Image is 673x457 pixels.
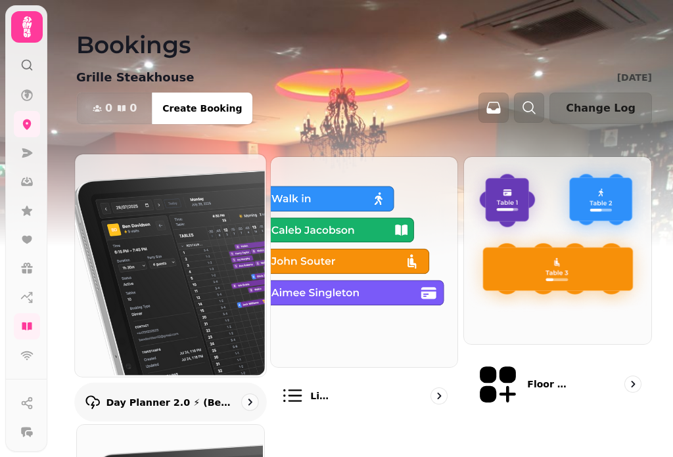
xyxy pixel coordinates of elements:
[74,154,266,422] a: Day Planner 2.0 ⚡ (Beta)Day Planner 2.0 ⚡ (Beta)
[310,389,333,403] p: List view
[243,395,256,408] svg: go to
[626,378,639,391] svg: go to
[105,103,112,114] span: 0
[129,103,137,114] span: 0
[74,153,264,375] img: Day Planner 2.0 ⚡ (Beta)
[617,71,652,84] p: [DATE]
[162,104,242,113] span: Create Booking
[527,378,572,391] p: Floor Plans (beta)
[106,395,233,408] p: Day Planner 2.0 ⚡ (Beta)
[566,103,636,114] span: Change Log
[270,156,459,419] a: List viewList view
[269,156,457,366] img: List view
[77,93,152,124] button: 00
[76,68,194,87] p: Grille Steakhouse
[152,93,252,124] button: Create Booking
[549,93,652,124] button: Change Log
[463,156,652,419] a: Floor Plans (beta)Floor Plans (beta)
[463,156,650,343] img: Floor Plans (beta)
[432,389,446,403] svg: go to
